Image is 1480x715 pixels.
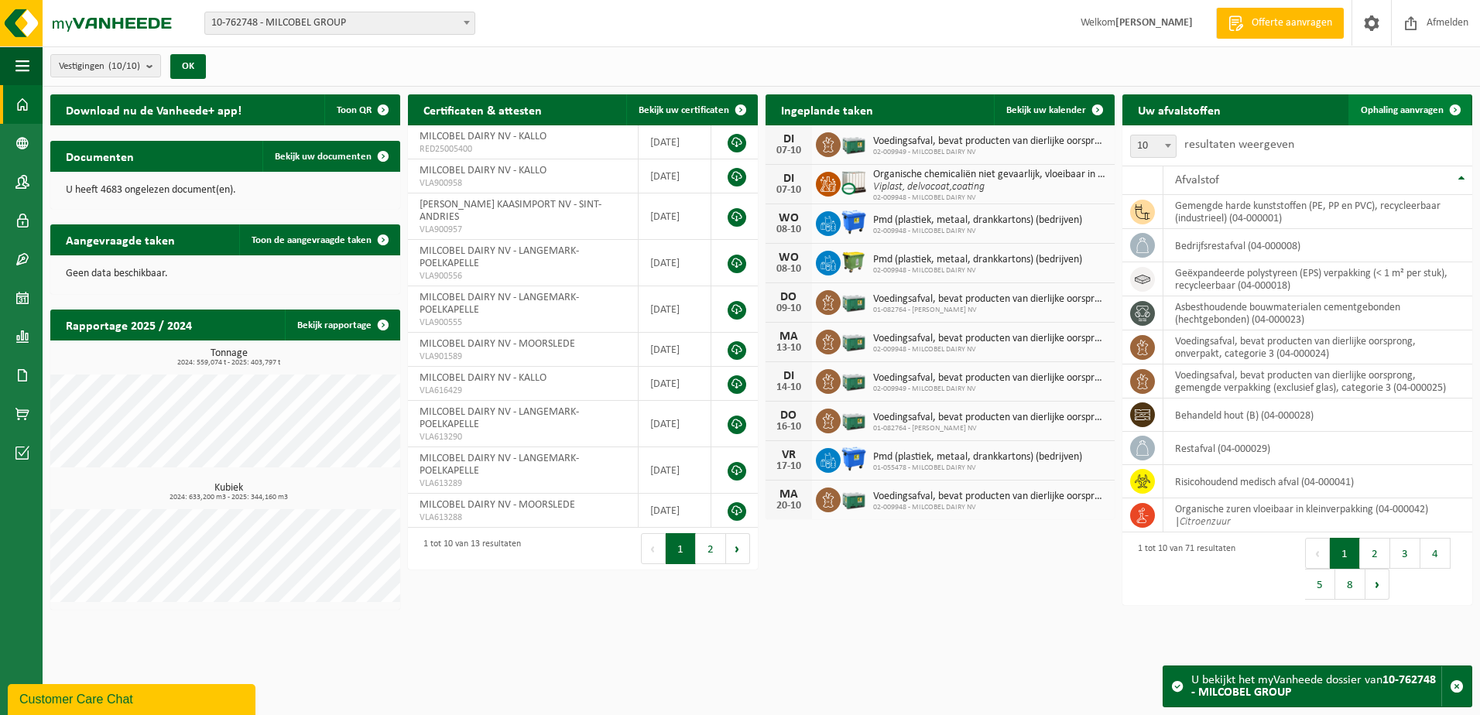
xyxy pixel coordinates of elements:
[626,94,756,125] a: Bekijk uw certificaten
[639,494,711,528] td: [DATE]
[773,370,804,382] div: DI
[873,412,1108,424] span: Voedingsafval, bevat producten van dierlijke oorsprong, gemengde verpakking (exc...
[773,382,804,393] div: 14-10
[420,453,579,477] span: MILCOBEL DAIRY NV - LANGEMARK-POELKAPELLE
[726,533,750,564] button: Next
[773,185,804,196] div: 07-10
[773,173,804,185] div: DI
[639,159,711,193] td: [DATE]
[66,185,385,196] p: U heeft 4683 ongelezen document(en).
[420,224,627,236] span: VLA900957
[420,499,575,511] span: MILCOBEL DAIRY NV - MOORSLEDE
[420,177,627,190] span: VLA900958
[994,94,1113,125] a: Bekijk uw kalender
[420,372,546,384] span: MILCOBEL DAIRY NV - KALLO
[58,359,400,367] span: 2024: 559,074 t - 2025: 403,797 t
[873,193,1108,203] span: 02-009948 - MILCOBEL DAIRY NV
[766,94,889,125] h2: Ingeplande taken
[873,491,1108,503] span: Voedingsafval, bevat producten van dierlijke oorsprong, gemengde verpakking (exc...
[841,288,867,314] img: PB-LB-0680-HPE-GN-01
[873,345,1108,354] span: 02-009948 - MILCOBEL DAIRY NV
[1130,536,1235,601] div: 1 tot 10 van 71 resultaten
[639,447,711,494] td: [DATE]
[1330,538,1360,569] button: 1
[1006,105,1086,115] span: Bekijk uw kalender
[420,316,627,329] span: VLA900555
[170,54,206,79] button: OK
[773,501,804,511] div: 20-10
[773,291,804,303] div: DO
[8,681,259,715] iframe: chat widget
[841,485,867,511] img: PB-LB-0680-HPE-GN-01
[666,533,696,564] button: 1
[420,143,627,156] span: RED25005400
[50,54,161,77] button: Vestigingen(10/10)
[58,483,400,501] h3: Kubiek
[773,133,804,145] div: DI
[639,367,711,401] td: [DATE]
[1305,569,1335,600] button: 5
[420,270,627,282] span: VLA900556
[773,303,804,314] div: 09-10
[205,12,474,34] span: 10-762748 - MILCOBEL GROUP
[1191,666,1441,706] div: U bekijkt het myVanheede dossier van
[420,477,627,490] span: VLA613289
[696,533,726,564] button: 2
[420,385,627,397] span: VLA616429
[773,145,804,156] div: 07-10
[773,461,804,472] div: 17-10
[1163,330,1472,364] td: voedingsafval, bevat producten van dierlijke oorsprong, onverpakt, categorie 3 (04-000024)
[773,212,804,224] div: WO
[324,94,399,125] button: Toon QR
[873,135,1108,148] span: Voedingsafval, bevat producten van dierlijke oorsprong, onverpakt, categorie 3
[1163,364,1472,399] td: voedingsafval, bevat producten van dierlijke oorsprong, gemengde verpakking (exclusief glas), cat...
[773,224,804,235] div: 08-10
[639,193,711,240] td: [DATE]
[1361,105,1444,115] span: Ophaling aanvragen
[1191,674,1436,699] strong: 10-762748 - MILCOBEL GROUP
[58,348,400,367] h3: Tonnage
[1163,399,1472,432] td: behandeld hout (B) (04-000028)
[1130,135,1177,158] span: 10
[873,148,1108,157] span: 02-009949 - MILCOBEL DAIRY NV
[641,533,666,564] button: Previous
[1184,139,1294,151] label: resultaten weergeven
[408,94,557,125] h2: Certificaten & attesten
[1248,15,1336,31] span: Offerte aanvragen
[873,385,1108,394] span: 02-009949 - MILCOBEL DAIRY NV
[873,503,1108,512] span: 02-009948 - MILCOBEL DAIRY NV
[50,224,190,255] h2: Aangevraagde taken
[873,451,1082,464] span: Pmd (plastiek, metaal, drankkartons) (bedrijven)
[1131,135,1176,157] span: 10
[639,401,711,447] td: [DATE]
[1163,195,1472,229] td: gemengde harde kunststoffen (PE, PP en PVC), recycleerbaar (industrieel) (04-000001)
[275,152,372,162] span: Bekijk uw documenten
[420,431,627,443] span: VLA613290
[1175,174,1219,186] span: Afvalstof
[1365,569,1389,600] button: Next
[420,165,546,176] span: MILCOBEL DAIRY NV - KALLO
[50,141,149,171] h2: Documenten
[873,254,1082,266] span: Pmd (plastiek, metaal, drankkartons) (bedrijven)
[639,125,711,159] td: [DATE]
[873,424,1108,433] span: 01-082764 - [PERSON_NAME] NV
[337,105,372,115] span: Toon QR
[1305,538,1330,569] button: Previous
[50,310,207,340] h2: Rapportage 2025 / 2024
[204,12,475,35] span: 10-762748 - MILCOBEL GROUP
[1163,498,1472,532] td: organische zuren vloeibaar in kleinverpakking (04-000042) |
[873,306,1108,315] span: 01-082764 - [PERSON_NAME] NV
[873,293,1108,306] span: Voedingsafval, bevat producten van dierlijke oorsprong, gemengde verpakking (exc...
[873,372,1108,385] span: Voedingsafval, bevat producten van dierlijke oorsprong, onverpakt, categorie 3
[841,248,867,275] img: WB-1100-HPE-GN-50
[1360,538,1390,569] button: 2
[252,235,372,245] span: Toon de aangevraagde taken
[239,224,399,255] a: Toon de aangevraagde taken
[873,214,1082,227] span: Pmd (plastiek, metaal, drankkartons) (bedrijven)
[420,406,579,430] span: MILCOBEL DAIRY NV - LANGEMARK-POELKAPELLE
[773,264,804,275] div: 08-10
[841,406,867,433] img: PB-LB-0680-HPE-GN-01
[420,199,601,223] span: [PERSON_NAME] KAASIMPORT NV - SINT-ANDRIES
[841,169,867,196] img: PB-IC-CU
